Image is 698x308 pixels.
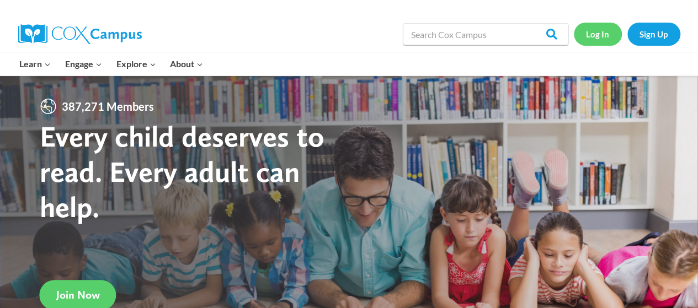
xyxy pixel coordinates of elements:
[574,23,680,45] nav: Secondary Navigation
[109,52,163,75] button: Child menu of Explore
[627,23,680,45] a: Sign Up
[13,52,210,75] nav: Primary Navigation
[58,52,109,75] button: Child menu of Engage
[40,118,324,224] strong: Every child deserves to read. Every adult can help.
[574,23,622,45] a: Log In
[56,288,100,301] span: Join Now
[57,98,158,115] span: 387,271 Members
[403,23,568,45] input: Search Cox Campus
[13,52,58,75] button: Child menu of Learn
[18,24,142,44] img: Cox Campus
[163,52,210,75] button: Child menu of About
